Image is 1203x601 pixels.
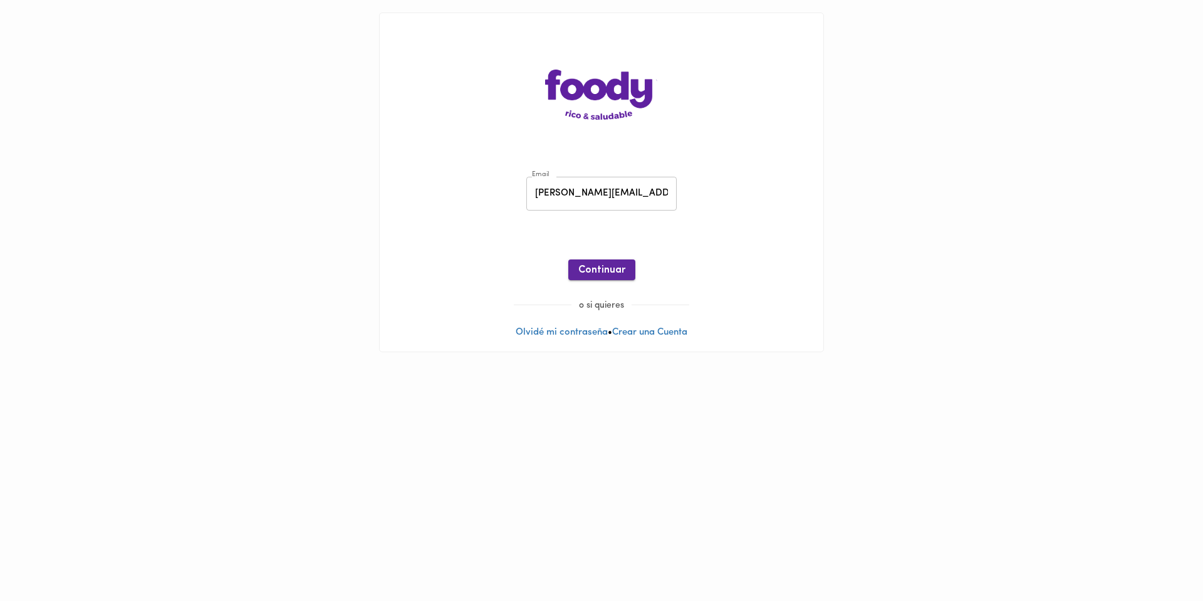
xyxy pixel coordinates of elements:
a: Crear una Cuenta [612,328,687,337]
span: Continuar [578,264,625,276]
img: logo-main-page.png [545,70,658,120]
a: Olvidé mi contraseña [516,328,608,337]
span: o si quieres [571,301,632,310]
iframe: Messagebird Livechat Widget [1130,528,1190,588]
div: • [380,13,823,352]
input: pepitoperez@gmail.com [526,177,677,211]
button: Continuar [568,259,635,280]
